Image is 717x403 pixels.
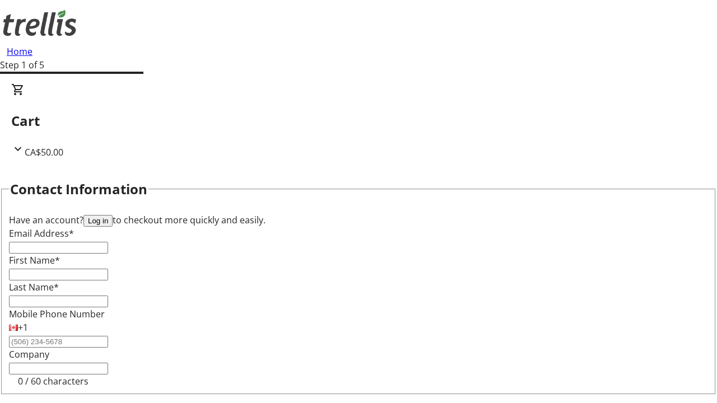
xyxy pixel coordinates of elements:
span: CA$50.00 [25,146,63,158]
tr-character-limit: 0 / 60 characters [18,375,89,387]
label: Company [9,348,49,360]
button: Log in [83,215,113,227]
label: First Name* [9,254,60,266]
label: Last Name* [9,281,59,293]
div: Have an account? to checkout more quickly and easily. [9,213,708,227]
h2: Contact Information [10,179,147,199]
div: CartCA$50.00 [11,83,706,159]
input: (506) 234-5678 [9,336,108,348]
label: Email Address* [9,227,74,240]
label: Mobile Phone Number [9,308,105,320]
h2: Cart [11,111,706,131]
